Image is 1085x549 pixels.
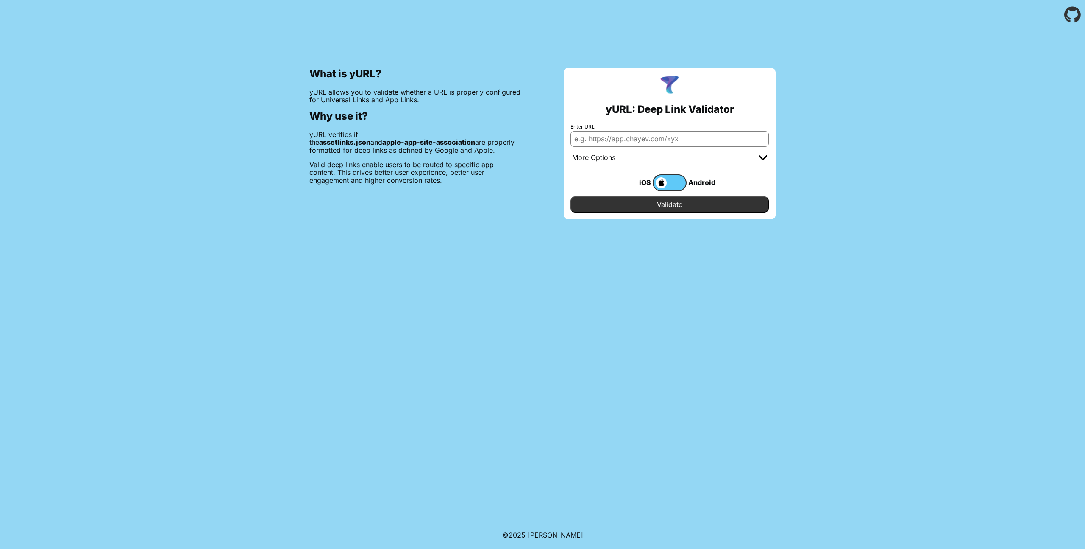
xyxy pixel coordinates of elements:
img: yURL Logo [659,75,681,97]
p: yURL allows you to validate whether a URL is properly configured for Universal Links and App Links. [309,88,521,104]
b: assetlinks.json [319,138,370,146]
div: Android [687,177,721,188]
a: Michael Ibragimchayev's Personal Site [528,531,583,539]
div: iOS [619,177,653,188]
p: yURL verifies if the and are properly formatted for deep links as defined by Google and Apple. [309,131,521,154]
img: chevron [759,155,767,160]
h2: What is yURL? [309,68,521,80]
span: 2025 [509,531,526,539]
input: e.g. https://app.chayev.com/xyx [570,131,769,146]
footer: © [502,521,583,549]
h2: yURL: Deep Link Validator [606,104,734,115]
b: apple-app-site-association [382,138,475,146]
div: More Options [572,154,615,162]
h2: Why use it? [309,110,521,122]
input: Validate [570,196,769,213]
label: Enter URL [570,124,769,130]
p: Valid deep links enable users to be routed to specific app content. This drives better user exper... [309,161,521,184]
